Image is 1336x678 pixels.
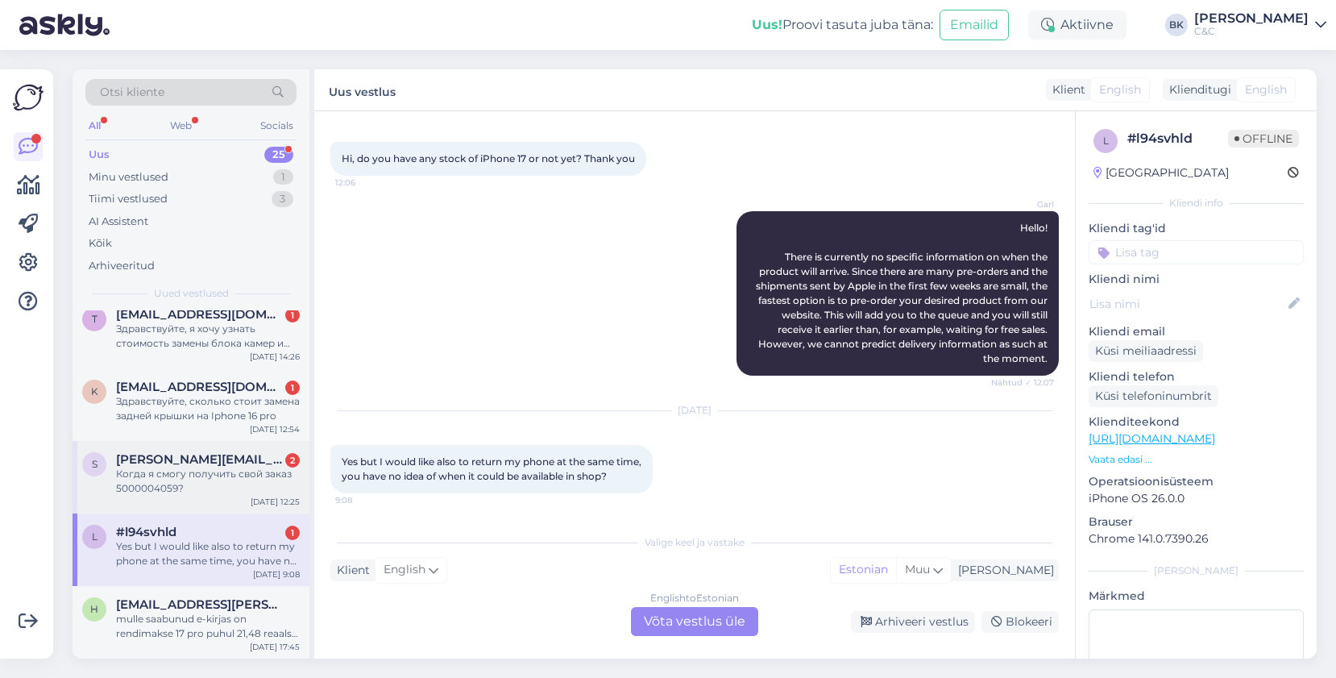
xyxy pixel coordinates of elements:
div: [PERSON_NAME] [1194,12,1309,25]
div: Klient [330,562,370,579]
div: Когда я смогу получить свой заказ 5000004059? [116,467,300,496]
div: 1 [285,526,300,540]
div: 1 [285,308,300,322]
div: Socials [257,115,297,136]
div: 1 [273,169,293,185]
p: Vaata edasi ... [1089,452,1304,467]
div: AI Assistent [89,214,148,230]
span: h [90,603,98,615]
div: 3 [272,191,293,207]
p: Kliendi telefon [1089,368,1304,385]
span: Offline [1228,130,1299,148]
span: Yes but I would like also to return my phone at the same time, you have no idea of when it could ... [342,455,644,482]
input: Lisa nimi [1089,295,1285,313]
span: English [1099,81,1141,98]
div: 2 [285,453,300,468]
p: Brauser [1089,514,1304,530]
span: English [1245,81,1287,98]
p: Kliendi nimi [1089,271,1304,288]
div: [GEOGRAPHIC_DATA] [1093,164,1229,181]
input: Lisa tag [1089,240,1304,264]
div: Klienditugi [1163,81,1231,98]
button: Emailid [940,10,1009,40]
div: All [85,115,104,136]
div: Здравствуйте, сколько стоит замена задней крышки на Iphone 16 pro [116,394,300,423]
div: Estonian [831,558,896,582]
p: Kliendi email [1089,323,1304,340]
span: S [92,458,98,470]
span: Muu [905,562,930,576]
div: # l94svhld [1127,129,1228,148]
div: Kliendi info [1089,196,1304,210]
div: BK [1165,14,1188,36]
span: English [384,561,425,579]
div: [DATE] 17:45 [250,641,300,653]
div: Kõik [89,235,112,252]
span: 12:06 [335,177,396,189]
img: Askly Logo [13,82,44,113]
span: k [91,385,98,397]
div: [DATE] 14:26 [250,351,300,363]
span: t [92,313,98,325]
div: Yes but I would like also to return my phone at the same time, you have no idea of when it could ... [116,539,300,568]
div: Valige keel ja vastake [330,535,1059,550]
span: l [92,530,98,543]
span: Uued vestlused [154,286,229,301]
p: Operatsioonisüsteem [1089,473,1304,490]
div: [DATE] 12:25 [251,496,300,508]
div: Klient [1046,81,1085,98]
p: Klienditeekond [1089,414,1304,431]
span: kontorkeemia@gmail.com [116,380,284,394]
div: [PERSON_NAME] [1089,564,1304,578]
span: #l94svhld [116,525,176,539]
p: Märkmed [1089,588,1304,605]
span: Otsi kliente [100,84,164,101]
p: Chrome 141.0.7390.26 [1089,530,1304,547]
span: Sasha.ramone@gmail.com [116,452,284,467]
b: Uus! [752,17,782,32]
div: [DATE] 9:08 [253,568,300,580]
p: Kliendi tag'id [1089,220,1304,237]
div: [PERSON_NAME] [952,562,1054,579]
div: C&C [1194,25,1309,38]
div: Uus [89,147,110,163]
span: topstrelok199924@gmail.com [116,307,284,322]
div: Proovi tasuta juba täna: [752,15,933,35]
div: Minu vestlused [89,169,168,185]
div: Küsi telefoninumbrit [1089,385,1218,407]
div: 25 [264,147,293,163]
span: Hi, do you have any stock of iPhone 17 or not yet? Thank you [342,152,635,164]
span: l [1103,135,1109,147]
span: heiki@kranich.ee [116,597,284,612]
span: 9:08 [335,494,396,506]
div: Küsi meiliaadressi [1089,340,1203,362]
div: Arhiveeritud [89,258,155,274]
span: Garl [994,198,1054,210]
div: English to Estonian [650,591,739,605]
span: Nähtud ✓ 12:07 [991,376,1054,389]
div: mulle saabunud e-kirjas on rendimakse 17 pro puhul 21,48 reaalse pakkumise korral aga üle kahe ko... [116,612,300,641]
a: [URL][DOMAIN_NAME] [1089,431,1215,446]
div: Arhiveeri vestlus [851,611,975,633]
div: Võta vestlus üle [631,607,758,636]
div: [DATE] 12:54 [250,423,300,435]
label: Uus vestlus [329,79,396,101]
div: Blokeeri [981,611,1059,633]
div: Aktiivne [1028,10,1126,40]
a: [PERSON_NAME]C&C [1194,12,1326,38]
div: [DATE] [330,403,1059,418]
div: Web [167,115,195,136]
p: iPhone OS 26.0.0 [1089,490,1304,507]
div: Здравствуйте, я хочу узнать стоимость замены блока камер и батареи на iPhone 13 Pro Max? [116,322,300,351]
div: 1 [285,381,300,395]
div: Tiimi vestlused [89,191,168,207]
